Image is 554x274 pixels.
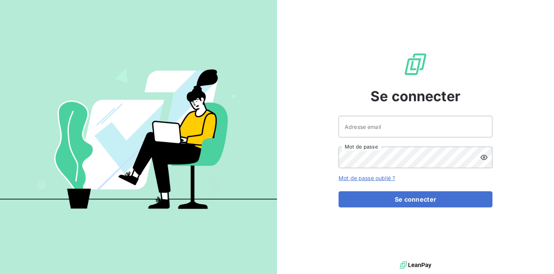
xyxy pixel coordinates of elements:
img: Logo LeanPay [403,52,428,77]
button: Se connecter [339,191,492,207]
span: Se connecter [370,86,461,107]
input: placeholder [339,116,492,137]
img: logo [400,259,431,271]
a: Mot de passe oublié ? [339,175,395,181]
